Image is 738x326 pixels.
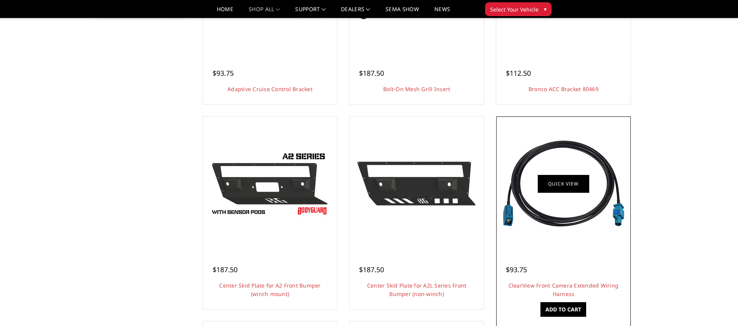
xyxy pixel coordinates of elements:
[351,118,482,249] a: Single Light Bar / With Sensors Single Light Bar / No Sensors
[544,5,547,13] span: ▾
[506,68,531,78] span: $112.50
[383,85,450,93] a: Bolt-On Mesh Grill Insert
[367,282,467,298] a: Center Skid Plate for A2L Series Front Bumper (non-winch)
[529,85,598,93] a: Bronco ACC Bracket 80469
[386,7,419,18] a: SEMA Show
[506,265,527,274] span: $93.75
[485,2,552,16] button: Select Your Vehicle
[359,265,384,274] span: $187.50
[538,175,589,193] a: Quick view
[434,7,450,18] a: News
[502,140,625,227] img: ClearView Front Camera Extended Wiring Harness
[217,7,233,18] a: Home
[341,7,370,18] a: Dealers
[509,282,619,298] a: ClearView Front Camera Extended Wiring Harness
[205,118,336,249] a: Center Skid Plate for A2 Front Bumper (winch mount) Center Skid Plate for A2 Front Bumper (winch ...
[700,289,738,326] iframe: Chat Widget
[228,85,312,93] a: Adaptive Cruise Control Bracket
[540,302,586,317] a: Add to Cart
[213,265,238,274] span: $187.50
[498,118,629,249] a: ClearView Front Camera Extended Wiring Harness
[213,68,234,78] span: $93.75
[249,7,280,18] a: shop all
[219,282,321,298] a: Center Skid Plate for A2 Front Bumper (winch mount)
[295,7,326,18] a: Support
[490,5,539,13] span: Select Your Vehicle
[359,68,384,78] span: $187.50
